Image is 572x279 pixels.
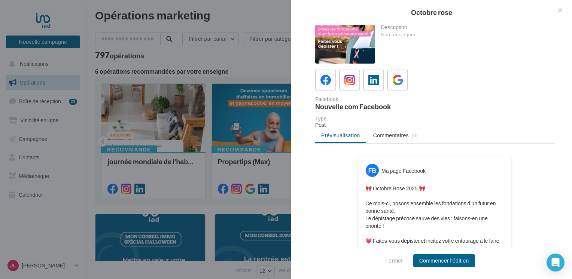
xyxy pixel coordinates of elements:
span: (0) [411,132,418,138]
div: Ma page Facebook [381,167,426,175]
div: Post [315,121,554,129]
div: Type [315,116,554,121]
div: Facebook [315,96,432,102]
div: Octobre rose [303,9,560,16]
button: Commencer l'édition [413,254,475,267]
div: FB [366,164,379,177]
p: 🎀 Octobre Rose 2025 🎀 Ce mois-ci, posons ensemble les fondations d’un futur en bonne santé. Le dé... [365,185,504,275]
button: Fermer [382,256,406,265]
div: Non renseignée [381,31,548,38]
div: Description [381,25,548,30]
div: Open Intercom Messenger [547,254,565,272]
div: Nouvelle com Facebook [315,103,432,110]
span: Commentaires [373,132,409,139]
